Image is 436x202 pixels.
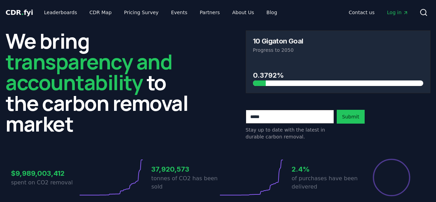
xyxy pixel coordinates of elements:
[261,6,283,19] a: Blog
[253,70,424,80] h3: 0.3792%
[84,6,117,19] a: CDR Map
[253,38,303,45] h3: 10 Gigaton Goal
[194,6,225,19] a: Partners
[21,8,24,17] span: .
[246,126,334,140] p: Stay up to date with the latest in durable carbon removal.
[382,6,414,19] a: Log in
[11,168,78,179] h3: $9,989,003,412
[253,47,424,54] p: Progress to 2050
[372,158,411,197] div: Percentage of sales delivered
[292,174,358,191] p: of purchases have been delivered
[119,6,164,19] a: Pricing Survey
[337,110,365,124] button: Submit
[343,6,414,19] nav: Main
[6,30,191,134] h2: We bring to the carbon removal market
[6,8,33,17] span: CDR fyi
[39,6,83,19] a: Leaderboards
[151,174,218,191] p: tonnes of CO2 has been sold
[11,179,78,187] p: spent on CO2 removal
[39,6,283,19] nav: Main
[165,6,193,19] a: Events
[151,164,218,174] h3: 37,920,573
[292,164,358,174] h3: 2.4%
[227,6,260,19] a: About Us
[6,8,33,17] a: CDR.fyi
[343,6,380,19] a: Contact us
[387,9,408,16] span: Log in
[6,47,172,96] span: transparency and accountability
